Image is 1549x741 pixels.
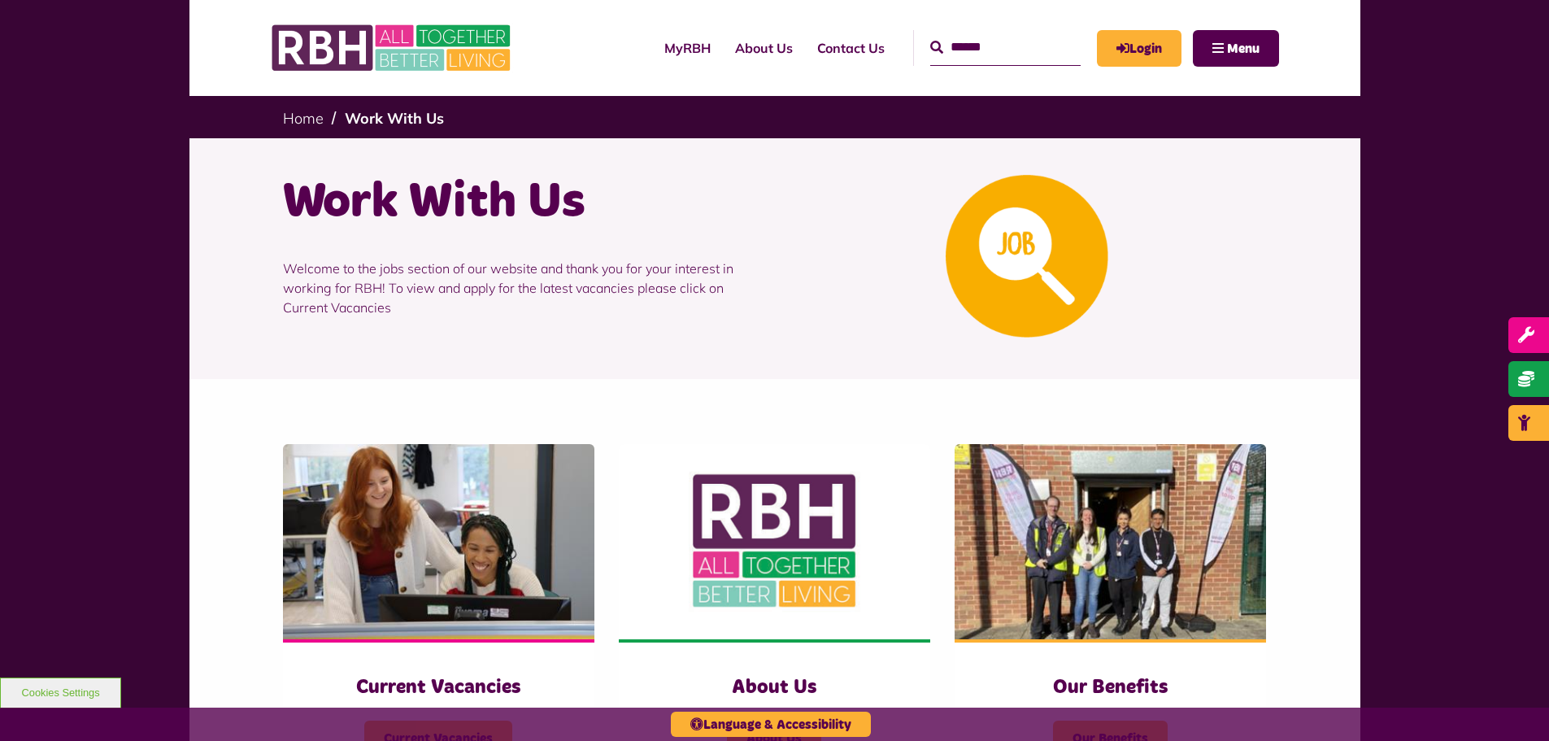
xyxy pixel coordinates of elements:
[283,171,763,234] h1: Work With Us
[987,675,1234,700] h3: Our Benefits
[271,16,515,80] img: RBH
[1476,668,1549,741] iframe: Netcall Web Assistant for live chat
[946,175,1108,338] img: Looking For A Job
[651,675,898,700] h3: About Us
[1227,42,1260,55] span: Menu
[955,444,1266,639] img: Dropinfreehold2
[805,26,897,70] a: Contact Us
[283,109,324,128] a: Home
[283,444,594,639] img: IMG 1470
[283,234,763,342] p: Welcome to the jobs section of our website and thank you for your interest in working for RBH! To...
[671,712,871,737] button: Language & Accessibility
[619,444,930,639] img: RBH Logo Social Media 480X360 (1)
[1193,30,1279,67] button: Navigation
[1097,30,1181,67] a: MyRBH
[315,675,562,700] h3: Current Vacancies
[652,26,723,70] a: MyRBH
[345,109,444,128] a: Work With Us
[723,26,805,70] a: About Us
